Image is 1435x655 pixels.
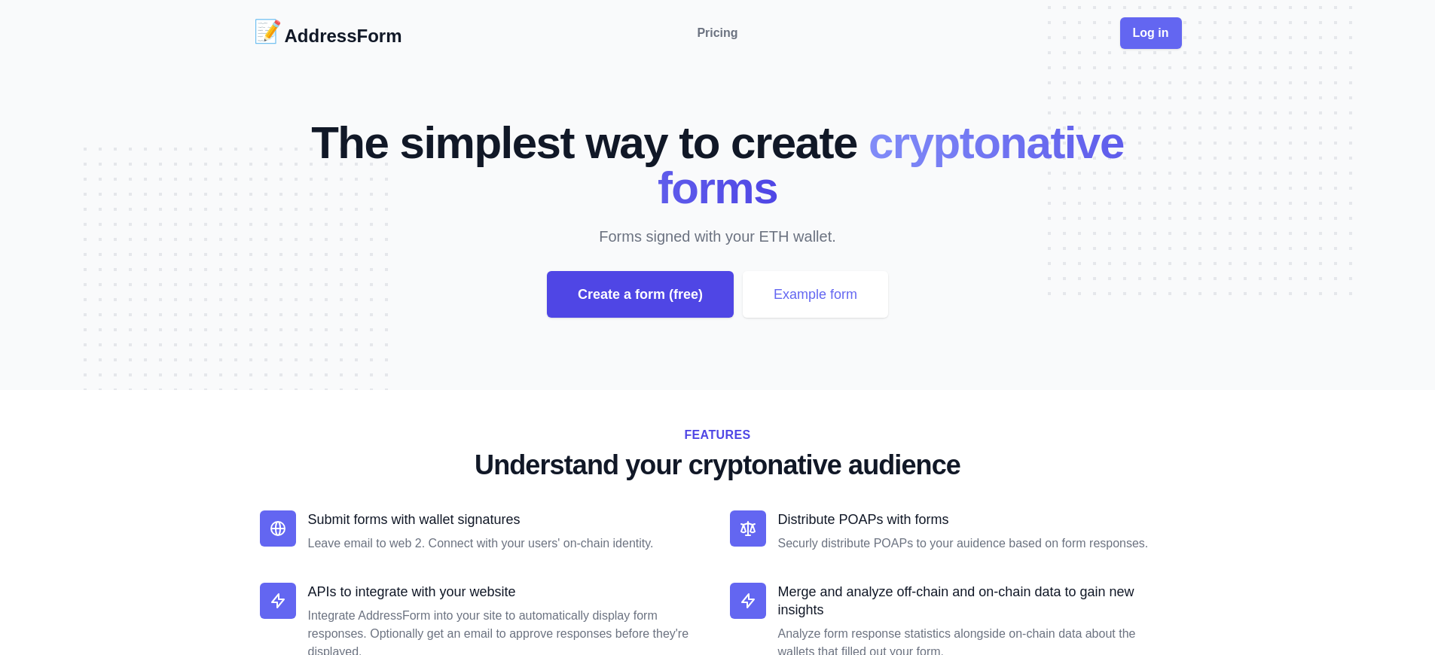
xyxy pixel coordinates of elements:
div: Example form [743,271,888,318]
h2: Features [260,426,1176,444]
div: 📝 [254,18,282,48]
dd: Leave email to web 2. Connect with your users' on-chain identity. [308,535,706,553]
p: Understand your cryptonative audience [260,450,1176,480]
h2: AddressForm [285,24,402,48]
p: Distribute POAPs with forms [778,510,1176,529]
p: Merge and analyze off-chain and on-chain data to gain new insights [778,583,1176,619]
p: APIs to integrate with your website [308,583,706,601]
span: The simplest way to create [311,117,857,168]
span: cryptonative forms [658,117,1124,213]
p: Submit forms with wallet signatures [308,510,706,529]
a: Pricing [697,24,737,42]
dd: Securly distribute POAPs to your auidence based on form responses. [778,535,1176,553]
div: Log in [1120,17,1182,49]
nav: Global [254,18,1182,48]
p: Forms signed with your ETH wallet. [332,226,1104,247]
div: Create a form (free) [547,271,734,318]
